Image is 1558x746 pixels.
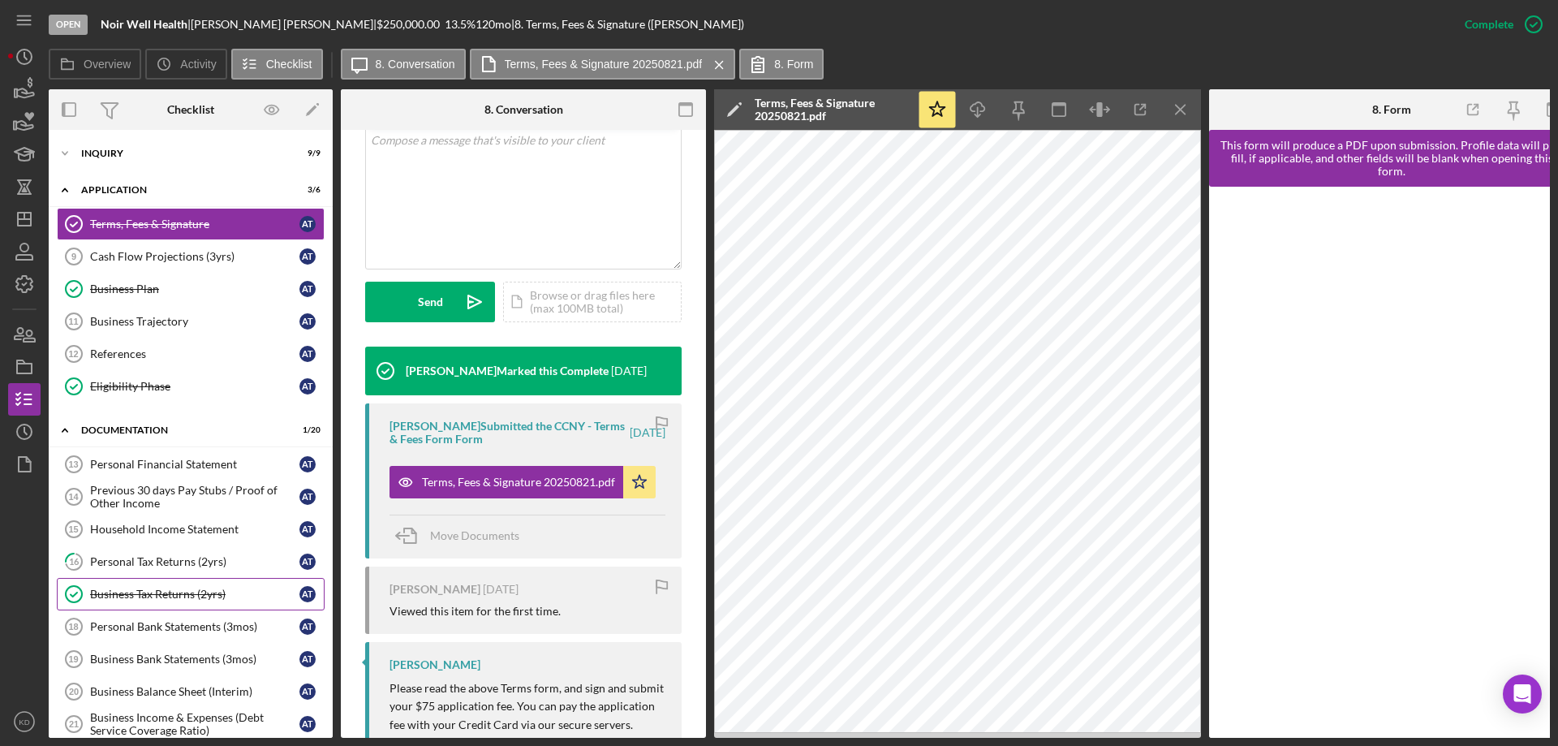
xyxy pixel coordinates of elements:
div: A T [299,456,316,472]
a: 9Cash Flow Projections (3yrs)AT [57,240,325,273]
a: 11Business TrajectoryAT [57,305,325,338]
tspan: 18 [68,622,78,632]
div: Eligibility Phase [90,380,299,393]
label: Activity [180,58,216,71]
button: Terms, Fees & Signature 20250821.pdf [470,49,736,80]
div: Business Income & Expenses (Debt Service Coverage Ratio) [90,711,299,737]
div: 8. Form [1372,103,1411,116]
a: 12ReferencesAT [57,338,325,370]
div: 13.5 % [445,18,476,31]
div: A T [299,281,316,297]
a: 15Household Income StatementAT [57,513,325,545]
div: Send [418,282,443,322]
a: 21Business Income & Expenses (Debt Service Coverage Ratio)AT [57,708,325,740]
label: 8. Form [774,58,813,71]
a: 13Personal Financial StatementAT [57,448,325,481]
div: A T [299,489,316,505]
a: 20Business Balance Sheet (Interim)AT [57,675,325,708]
text: KD [19,718,29,727]
button: KD [8,705,41,738]
label: Terms, Fees & Signature 20250821.pdf [505,58,703,71]
div: 1 / 20 [291,425,321,435]
div: Documentation [81,425,280,435]
div: [PERSON_NAME] [389,583,480,596]
div: Open Intercom Messenger [1503,675,1542,714]
tspan: 11 [68,317,78,326]
a: 19Business Bank Statements (3mos)AT [57,643,325,675]
div: A T [299,378,316,395]
div: Personal Financial Statement [90,458,299,471]
div: Inquiry [81,149,280,158]
tspan: 14 [68,492,79,502]
a: Business PlanAT [57,273,325,305]
a: Terms, Fees & SignatureAT [57,208,325,240]
label: Checklist [266,58,312,71]
div: Complete [1465,8,1513,41]
time: 2025-08-21 00:16 [630,426,665,439]
button: Overview [49,49,141,80]
button: Move Documents [389,515,536,556]
div: A T [299,313,316,330]
div: A T [299,716,316,732]
div: A T [299,554,316,570]
div: [PERSON_NAME] Marked this Complete [406,364,609,377]
div: Business Tax Returns (2yrs) [90,588,299,601]
tspan: 13 [68,459,78,469]
div: A T [299,346,316,362]
div: 3 / 6 [291,185,321,195]
button: Complete [1448,8,1550,41]
button: Send [365,282,495,322]
div: [PERSON_NAME] [389,658,480,671]
a: Eligibility PhaseAT [57,370,325,403]
div: Open [49,15,88,35]
div: Terms, Fees & Signature 20250821.pdf [422,476,615,489]
div: Business Bank Statements (3mos) [90,653,299,666]
tspan: 15 [68,524,78,534]
div: Business Plan [90,282,299,295]
div: A T [299,683,316,700]
tspan: 20 [69,687,79,696]
div: Terms, Fees & Signature [90,218,299,231]
a: Business Tax Returns (2yrs)AT [57,578,325,610]
div: A T [299,619,316,635]
a: 16Personal Tax Returns (2yrs)AT [57,545,325,578]
div: Personal Tax Returns (2yrs) [90,555,299,568]
div: Household Income Statement [90,523,299,536]
time: 2025-08-21 15:28 [611,364,647,377]
div: Cash Flow Projections (3yrs) [90,250,299,263]
div: Personal Bank Statements (3mos) [90,620,299,633]
div: A T [299,248,316,265]
tspan: 16 [69,556,80,567]
div: Terms, Fees & Signature 20250821.pdf [755,97,909,123]
span: Move Documents [430,528,519,542]
button: Terms, Fees & Signature 20250821.pdf [389,466,656,498]
a: 18Personal Bank Statements (3mos)AT [57,610,325,643]
div: $250,000.00 [377,18,445,31]
div: Viewed this item for the first time. [389,605,561,618]
div: 9 / 9 [291,149,321,158]
button: 8. Form [739,49,824,80]
div: Checklist [167,103,214,116]
div: References [90,347,299,360]
div: Previous 30 days Pay Stubs / Proof of Other Income [90,484,299,510]
div: | 8. Terms, Fees & Signature ([PERSON_NAME]) [511,18,744,31]
div: Application [81,185,280,195]
tspan: 19 [68,654,78,664]
tspan: 12 [68,349,78,359]
div: Business Balance Sheet (Interim) [90,685,299,698]
div: A T [299,521,316,537]
tspan: 9 [71,252,76,261]
label: 8. Conversation [376,58,455,71]
label: Overview [84,58,131,71]
div: | [101,18,191,31]
button: 8. Conversation [341,49,466,80]
div: 8. Conversation [484,103,563,116]
div: A T [299,216,316,232]
div: A T [299,651,316,667]
a: 14Previous 30 days Pay Stubs / Proof of Other IncomeAT [57,481,325,513]
div: A T [299,586,316,602]
button: Activity [145,49,226,80]
button: Checklist [231,49,323,80]
div: Business Trajectory [90,315,299,328]
div: [PERSON_NAME] Submitted the CCNY - Terms & Fees Form Form [389,420,627,446]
